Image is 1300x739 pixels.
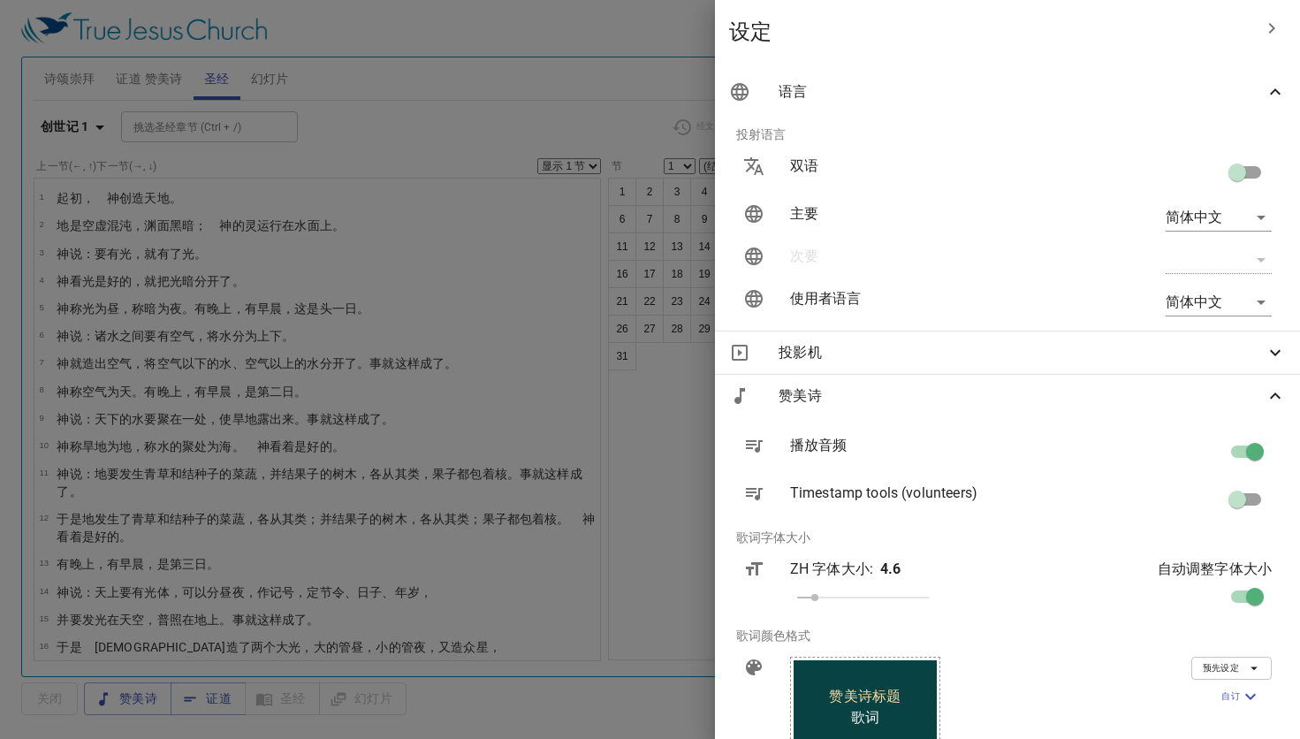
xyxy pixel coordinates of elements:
[715,71,1300,113] div: 语言
[1211,683,1272,710] button: 自订
[1158,559,1272,580] p: 自动调整字体大小
[1203,660,1260,676] span: 预先设定
[779,81,1265,103] span: 语言
[790,435,1040,456] p: 播放音频
[790,559,873,580] p: ZH 字体大小 :
[790,203,1040,225] p: 主要
[722,614,1293,657] li: 歌词颜色格式
[790,483,1040,504] p: Timestamp tools (volunteers)
[337,78,347,92] p: 诗
[1166,203,1272,232] div: 简体中文
[790,288,1040,309] p: 使用者语言
[779,342,1265,363] span: 投影机
[779,385,1265,407] span: 赞美诗
[729,18,1251,46] span: 设定
[790,156,1040,177] p: 双语
[880,559,901,580] p: 4.6
[4,25,284,164] div: 认识[DEMOGRAPHIC_DATA] 讲员：[PERSON_NAME]传道
[715,375,1300,417] div: 赞美诗
[1166,288,1272,316] div: 简体中文
[1221,686,1261,707] span: 自订
[829,686,901,707] span: 赞美诗标题
[851,707,879,728] span: 歌词
[722,516,1293,559] li: 歌词字体大小
[331,96,354,120] li: 69
[1191,657,1272,680] button: 预先设定
[715,331,1300,374] div: 投影机
[722,113,1293,156] li: 投射语言
[790,246,1040,267] p: 次要
[325,120,360,144] li: 448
